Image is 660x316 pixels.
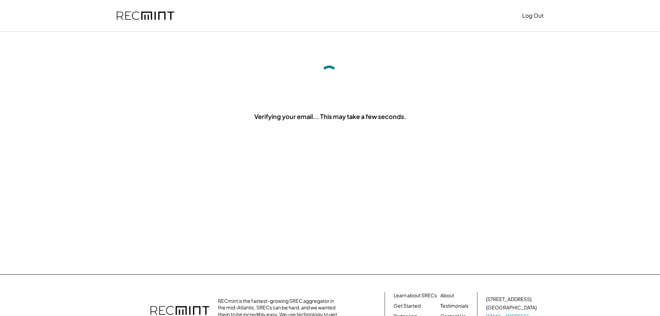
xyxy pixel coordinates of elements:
[394,292,437,299] a: Learn about SRECs
[486,296,531,303] div: [STREET_ADDRESS]
[486,304,537,311] div: [GEOGRAPHIC_DATA]
[254,112,406,121] div: Verifying your email... This may take a few seconds.
[117,11,174,20] img: recmint-logotype%403x.png
[394,302,421,309] a: Get Started
[440,292,454,299] a: About
[522,9,544,23] button: Log Out
[440,302,468,309] a: Testimonials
